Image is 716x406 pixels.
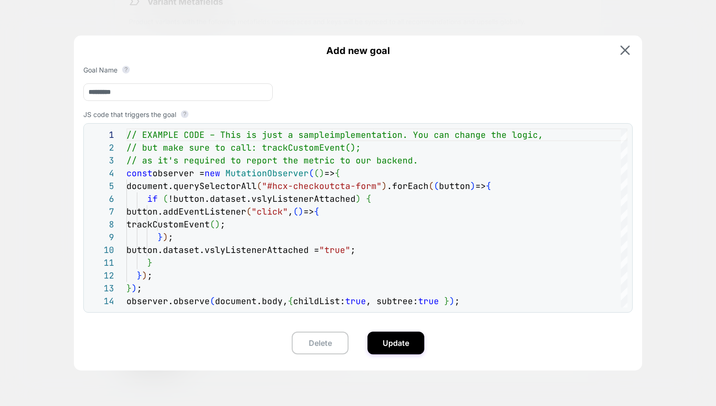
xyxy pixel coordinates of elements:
span: // as it's required to report the metric to our ba [126,155,387,166]
span: ( [257,180,262,191]
span: ; [168,232,173,243]
span: } [147,257,152,268]
span: document.querySelectorAll [126,180,257,191]
span: { [366,193,371,204]
span: ) [470,180,475,191]
span: { [314,206,319,217]
span: trackCustomEvent [126,219,210,230]
span: ) [298,206,304,217]
span: ) [319,168,324,179]
span: ( [293,206,298,217]
span: ) [382,180,387,191]
span: if [147,193,158,204]
span: !button.dataset.vslyListenerAttached [168,193,356,204]
span: } [158,232,163,243]
span: "#hcx-checkoutcta-form" [262,180,382,191]
span: observer = [152,168,205,179]
span: => [304,206,314,217]
span: const [126,168,152,179]
span: ( [434,180,439,191]
span: { [486,180,491,191]
span: ckend. [387,155,418,166]
span: ( [429,180,434,191]
span: button.addEventListener [126,206,246,217]
span: "click" [251,206,288,217]
span: ) [215,219,220,230]
span: ( [309,168,314,179]
span: button.dataset.vslyListenerAttached = [126,244,319,255]
span: button [439,180,470,191]
span: => [324,168,335,179]
span: ; [350,244,356,255]
span: ) [163,232,168,243]
span: { [335,168,340,179]
span: new [205,168,220,179]
span: ( [163,193,168,204]
span: ( [246,206,251,217]
span: MutationObserver [225,168,309,179]
span: .forEach [387,180,429,191]
span: ( [210,219,215,230]
span: // but make sure to call: trackCustomEvent(); [126,142,361,153]
span: => [475,180,486,191]
span: "true" [319,244,350,255]
span: ) [356,193,361,204]
span: ( [314,168,319,179]
span: ; [220,219,225,230]
span: , [288,206,293,217]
